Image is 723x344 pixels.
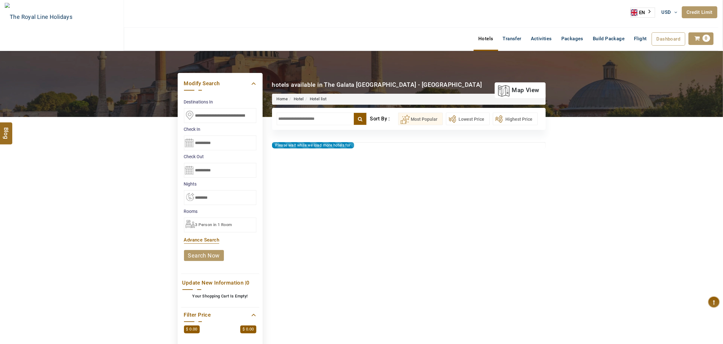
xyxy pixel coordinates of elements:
[184,126,256,132] label: Check In
[526,32,557,45] a: Activities
[184,181,256,187] label: nights
[474,32,498,45] a: Hotels
[184,325,200,333] span: $ 0.00
[195,222,232,227] span: 3 Person in 1 Room
[5,3,72,31] img: The Royal Line Holidays
[588,32,629,45] a: Build Package
[240,325,256,333] span: $ 0.00
[493,113,538,125] button: Highest Price
[2,127,10,132] span: Blog
[631,8,655,18] aside: Language selected: English
[370,113,398,125] div: Sort By :
[304,96,327,102] li: Hotel list
[182,279,258,287] a: Update New Information |0
[184,153,256,160] label: Check Out
[192,294,247,298] b: Your Shopping Cart Is Empty!
[688,32,714,45] a: 0
[246,280,249,286] span: 0
[498,32,526,45] a: Transfer
[184,208,256,214] label: Rooms
[703,35,710,42] span: 0
[277,97,288,101] a: Home
[662,9,671,15] span: USD
[272,80,482,89] div: hotels available in The Galata [GEOGRAPHIC_DATA] - [GEOGRAPHIC_DATA]
[629,32,651,45] a: Flight
[631,8,655,17] a: EN
[557,32,588,45] a: Packages
[294,97,304,101] a: Hotel
[398,113,443,125] button: Most Popular
[657,36,681,42] span: Dashboard
[184,237,220,243] a: Advance Search
[184,250,224,261] a: search now
[184,311,256,319] a: Filter Price
[184,99,256,105] label: Destinations In
[446,113,490,125] button: Lowest Price
[682,6,717,18] a: Credit Limit
[631,8,655,18] div: Language
[272,142,354,148] div: Please wait while we load more hotels for you
[184,79,256,88] a: Modify Search
[498,83,539,97] a: map view
[634,36,647,42] span: Flight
